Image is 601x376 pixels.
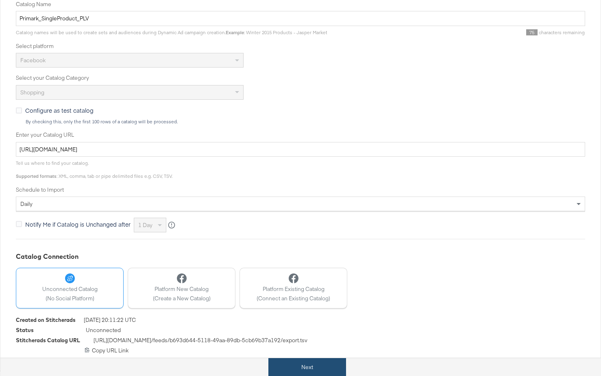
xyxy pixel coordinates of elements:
label: Select platform [16,42,585,50]
span: [DATE] 20:11:22 UTC [84,316,136,326]
div: Created on Stitcherads [16,316,76,324]
span: Unconnected Catalog [42,285,98,293]
label: Enter your Catalog URL [16,131,585,139]
span: Shopping [20,89,44,96]
span: Configure as test catalog [25,106,94,114]
input: Name your catalog e.g. My Dynamic Product Catalog [16,11,585,26]
span: 1 day [138,221,152,229]
span: Platform Existing Catalog [257,285,330,293]
div: Status [16,326,34,334]
label: Schedule to Import [16,186,585,194]
span: (Create a New Catalog) [153,295,211,302]
div: By checking this, only the first 100 rows of a catalog will be processed. [25,119,585,125]
strong: Example [226,29,244,35]
span: (No Social Platform) [42,295,98,302]
label: Catalog Name [16,0,585,8]
span: 75 [526,29,538,35]
span: Tell us where to find your catalog. : XML, comma, tab or pipe delimited files e.g. CSV, TSV. [16,160,172,179]
div: Catalog Connection [16,252,585,261]
span: Facebook [20,57,46,64]
span: Catalog names will be used to create sets and audiences during Dynamic Ad campaign creation. : Wi... [16,29,327,35]
button: Unconnected Catalog(No Social Platform) [16,268,124,308]
label: Select your Catalog Category [16,74,585,82]
button: Platform New Catalog(Create a New Catalog) [128,268,235,308]
div: characters remaining [327,29,585,36]
button: Platform Existing Catalog(Connect an Existing Catalog) [240,268,347,308]
span: daily [20,200,33,208]
span: (Connect an Existing Catalog) [257,295,330,302]
div: Stitcherads Catalog URL [16,337,80,344]
span: Unconnected [86,326,121,337]
span: Platform New Catalog [153,285,211,293]
strong: Supported formats [16,173,57,179]
input: Enter Catalog URL, e.g. http://www.example.com/products.xml [16,142,585,157]
span: [URL][DOMAIN_NAME] /feeds/ b693d644-5118-49aa-89db-5cb69b37a192 /export.tsv [94,337,307,347]
span: Notify Me if Catalog is Unchanged after [25,220,131,228]
div: Copy URL Link [16,347,585,354]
